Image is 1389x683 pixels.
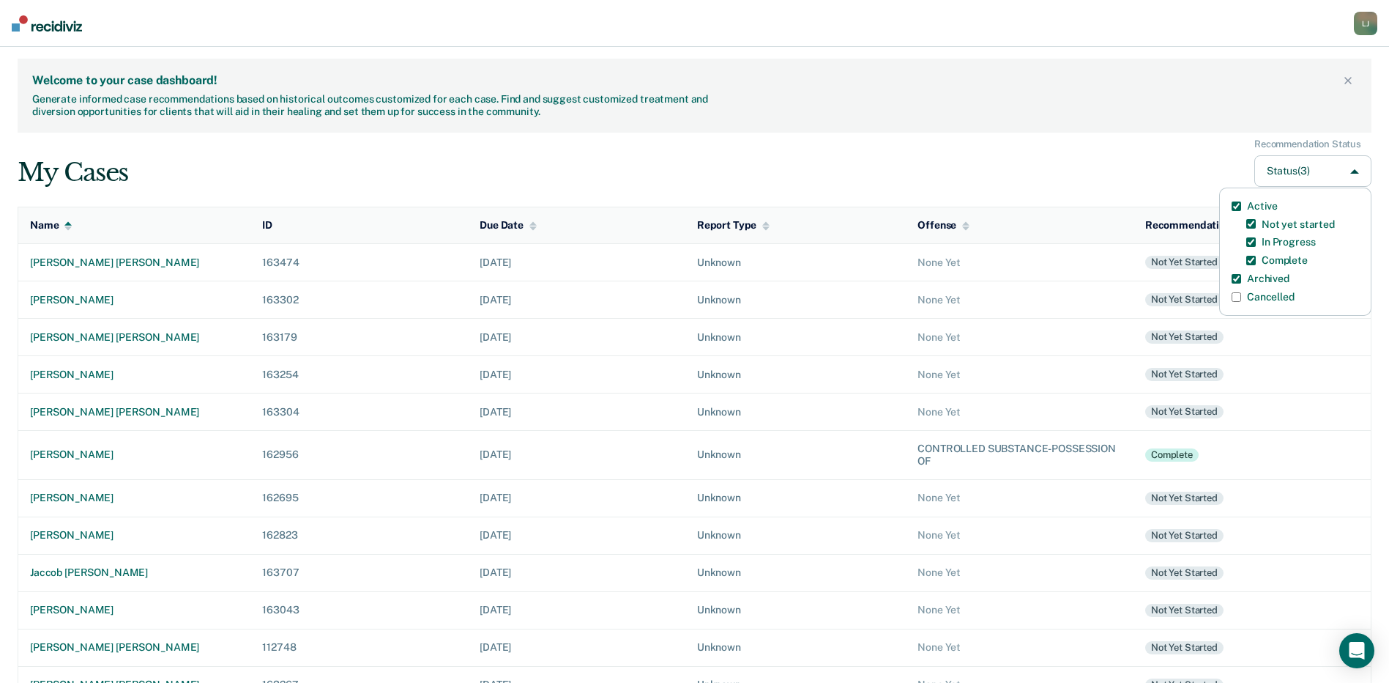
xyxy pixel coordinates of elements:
td: Unknown [685,243,906,281]
td: 163254 [250,355,468,393]
div: My Cases [18,158,128,188]
div: Not yet started [1145,604,1224,617]
td: Unknown [685,554,906,591]
div: Welcome to your case dashboard! [32,73,1339,87]
div: [PERSON_NAME] [PERSON_NAME] [30,256,239,269]
td: 163302 [250,281,468,318]
div: None Yet [917,492,1122,504]
div: [PERSON_NAME] [30,604,239,616]
td: [DATE] [468,591,685,629]
td: [DATE] [468,430,685,479]
div: Not yet started [1145,331,1224,344]
td: Unknown [685,393,906,430]
div: Due Date [480,219,537,232]
div: Not yet started [1145,256,1224,269]
div: None Yet [917,256,1122,269]
div: Not yet started [1145,529,1224,542]
td: 162823 [250,517,468,554]
div: L J [1354,12,1377,35]
div: None Yet [917,294,1122,306]
td: 163707 [250,554,468,591]
td: Unknown [685,629,906,666]
div: Recommendation Status [1254,139,1361,150]
div: [PERSON_NAME] [PERSON_NAME] [30,331,239,344]
div: CONTROLLED SUBSTANCE-POSSESSION OF [917,443,1122,468]
td: 163474 [250,243,468,281]
label: Not yet started [1262,218,1335,231]
div: Report Type [697,219,770,232]
td: Unknown [685,517,906,554]
div: Not yet started [1145,293,1224,306]
td: [DATE] [468,281,685,318]
div: None Yet [917,406,1122,418]
div: None Yet [917,604,1122,616]
div: Not yet started [1145,566,1224,580]
td: [DATE] [468,355,685,393]
div: ID [262,219,272,232]
button: LJ [1354,12,1377,35]
div: jaccob [PERSON_NAME] [30,566,239,579]
label: In Progress [1262,236,1315,248]
td: 112748 [250,629,468,666]
label: Cancelled [1247,291,1295,303]
label: Archived [1247,273,1289,285]
td: 163179 [250,318,468,355]
div: None Yet [917,369,1122,381]
td: Unknown [685,591,906,629]
img: Recidiviz [12,15,82,32]
div: None Yet [917,529,1122,542]
div: [PERSON_NAME] [30,448,239,461]
td: 162956 [250,430,468,479]
td: 163043 [250,591,468,629]
div: None Yet [917,566,1122,579]
td: Unknown [685,318,906,355]
button: Status(3) [1254,155,1371,187]
div: [PERSON_NAME] [30,529,239,542]
td: [DATE] [468,318,685,355]
td: 162695 [250,479,468,517]
div: Complete [1145,448,1199,462]
div: [PERSON_NAME] [PERSON_NAME] [30,641,239,654]
label: Complete [1262,254,1308,267]
td: [DATE] [468,479,685,517]
td: [DATE] [468,629,685,666]
div: None Yet [917,331,1122,344]
td: [DATE] [468,393,685,430]
div: [PERSON_NAME] [30,294,239,306]
td: 163304 [250,393,468,430]
td: Unknown [685,430,906,479]
div: Generate informed case recommendations based on historical outcomes customized for each case. Fin... [32,93,712,118]
label: Active [1247,200,1278,213]
div: Not yet started [1145,405,1224,418]
div: Not yet started [1145,368,1224,381]
div: [PERSON_NAME] [30,369,239,381]
div: Recommendation Status [1145,219,1278,232]
div: Not yet started [1145,492,1224,505]
div: Not yet started [1145,641,1224,654]
div: None Yet [917,641,1122,654]
div: [PERSON_NAME] [30,492,239,504]
div: Offense [917,219,969,232]
td: [DATE] [468,554,685,591]
td: Unknown [685,479,906,517]
div: Open Intercom Messenger [1339,633,1374,668]
td: [DATE] [468,517,685,554]
div: [PERSON_NAME] [PERSON_NAME] [30,406,239,418]
div: Name [30,219,72,232]
td: Unknown [685,355,906,393]
td: Unknown [685,281,906,318]
td: [DATE] [468,243,685,281]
